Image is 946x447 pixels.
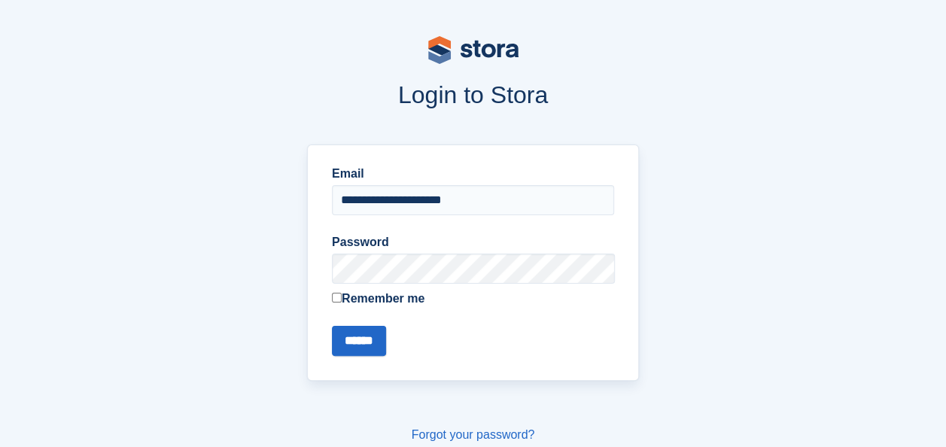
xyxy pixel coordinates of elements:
[428,36,519,64] img: stora-logo-53a41332b3708ae10de48c4981b4e9114cc0af31d8433b30ea865607fb682f29.svg
[62,81,884,108] h1: Login to Stora
[332,165,614,183] label: Email
[332,293,342,303] input: Remember me
[412,428,535,441] a: Forgot your password?
[332,290,614,308] label: Remember me
[332,233,614,251] label: Password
